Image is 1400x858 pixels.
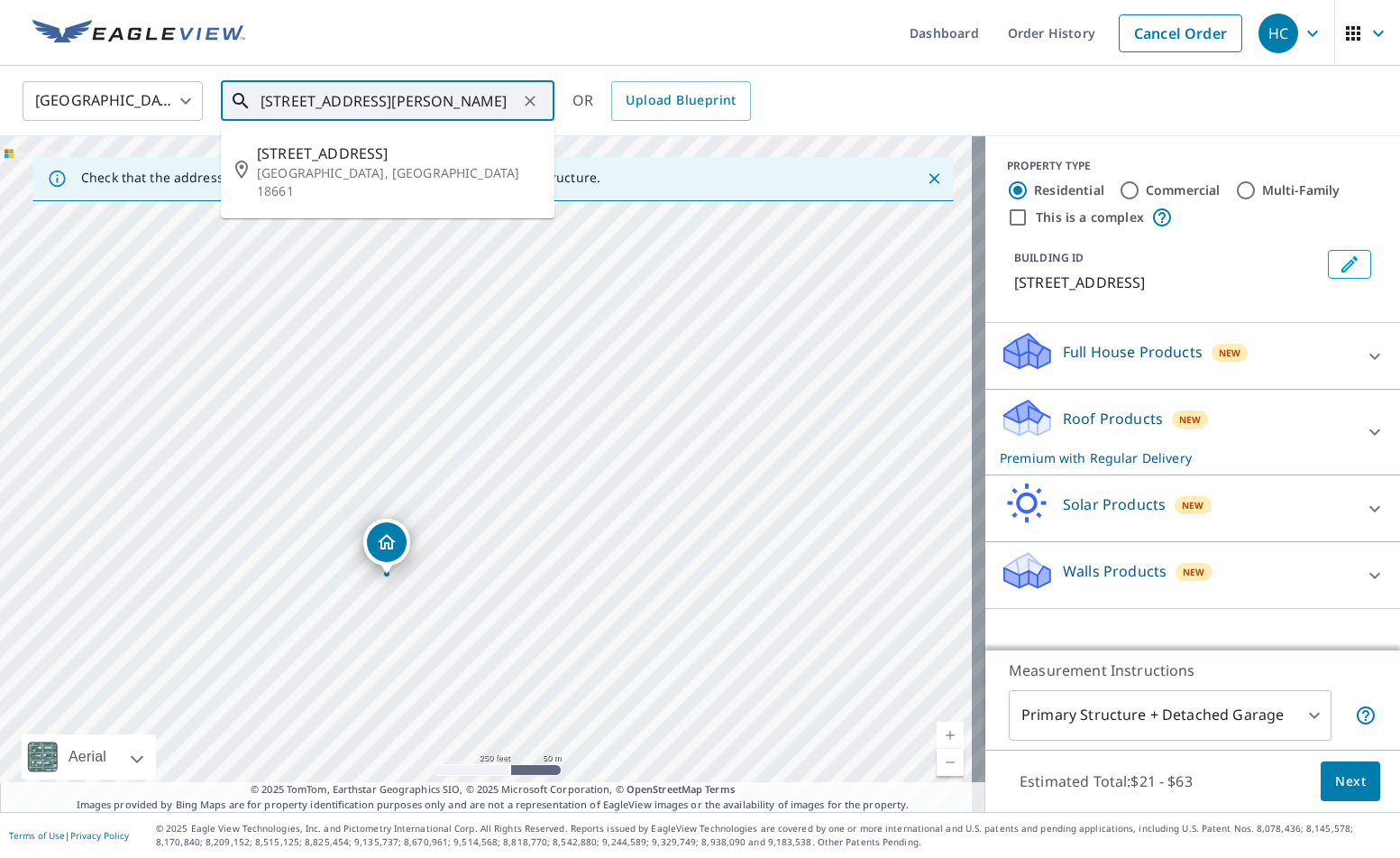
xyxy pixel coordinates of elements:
[363,519,410,575] div: Dropped pin, building 1, Residential property, 394 Old Ford Rd White Haven, PA 18661
[1146,181,1221,199] label: Commercial
[1000,330,1386,382] div: Full House ProductsNew
[1000,549,1386,601] div: Walls ProductsNew
[1007,158,1378,174] div: PROPERTY TYPE
[1034,181,1104,199] label: Residential
[1009,660,1377,681] p: Measurement Instructions
[70,829,129,842] a: Privacy Policy
[22,734,156,780] div: Aerial
[32,20,245,47] img: EV Logo
[705,782,735,796] a: Terms
[9,829,65,842] a: Terms of Use
[1258,14,1298,53] div: HC
[1036,208,1144,226] label: This is a complex
[1063,341,1203,363] p: Full House Products
[1182,498,1204,512] span: New
[156,822,1391,849] p: © 2025 Eagle View Technologies, Inc. and Pictometry International Corp. All Rights Reserved. Repo...
[1262,181,1341,199] label: Multi-Family
[937,722,964,749] a: Current Level 17, Zoom In
[1014,250,1084,265] p: BUILDING ID
[626,89,736,112] span: Upload Blueprint
[81,170,600,186] p: Check that the address is accurate, then drag the marker over the correct structure.
[1219,346,1241,360] span: New
[1355,705,1377,726] span: Your report will include the primary structure and a detached garage if one exists.
[251,782,735,798] span: © 2025 TomTom, Earthstar Geographics SIO, © 2025 Microsoft Corporation, ©
[1005,761,1207,801] p: Estimated Total: $21 - $63
[937,749,964,776] a: Current Level 17, Zoom Out
[23,76,203,126] div: [GEOGRAPHIC_DATA]
[1063,494,1166,515] p: Solar Products
[257,143,540,164] span: [STREET_ADDRESS]
[9,830,129,841] p: |
[1063,560,1167,582] p: Walls Products
[257,164,540,200] p: [GEOGRAPHIC_DATA], [GEOGRAPHIC_DATA] 18661
[922,167,946,190] button: Close
[1335,770,1366,793] span: Next
[1183,565,1205,579] span: New
[261,76,517,126] input: Search by address or latitude-longitude
[1063,408,1163,429] p: Roof Products
[517,88,543,114] button: Clear
[1321,761,1380,802] button: Next
[1328,250,1371,279] button: Edit building 1
[1179,412,1202,427] span: New
[1000,397,1386,467] div: Roof ProductsNewPremium with Regular Delivery
[1014,272,1321,293] p: [STREET_ADDRESS]
[1119,14,1242,52] a: Cancel Order
[611,81,750,121] a: Upload Blueprint
[1009,690,1331,741] div: Primary Structure + Detached Garage
[1000,448,1353,467] p: Premium with Regular Delivery
[572,81,751,121] div: OR
[627,782,702,796] a: OpenStreetMap
[63,734,112,780] div: Aerial
[1000,483,1386,534] div: Solar ProductsNew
